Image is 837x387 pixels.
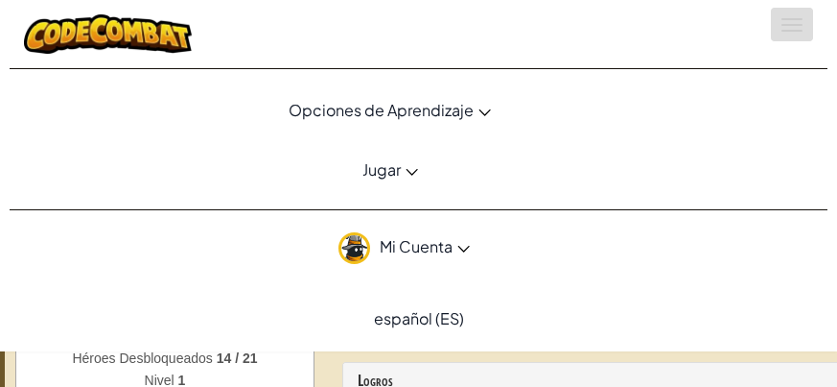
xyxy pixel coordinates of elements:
[338,232,370,264] img: avatar
[362,159,401,180] span: Jugar
[374,308,464,328] span: español (ES)
[24,14,192,54] img: Logotipo de CodeCombat
[217,351,258,366] strong: 14 / 21
[72,351,216,366] span: Héroes Desbloqueados
[380,236,470,256] span: Mi Cuenta
[289,100,474,120] span: Opciones de Aprendizaje
[10,217,799,278] a: Mi Cuenta
[364,292,474,344] a: español (ES)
